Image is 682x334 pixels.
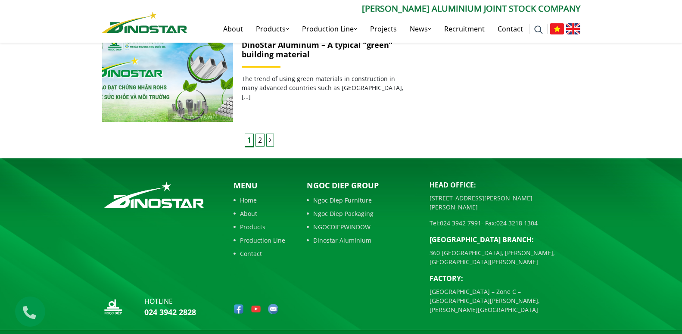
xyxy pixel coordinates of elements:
a: About [217,15,249,43]
p: Tel: - Fax: [430,219,580,228]
a: 2 [255,134,265,147]
a: Contact [491,15,529,43]
p: Menu [234,180,285,191]
img: English [566,23,580,34]
p: Ngoc Diep Group [307,180,417,191]
a: Home [234,196,285,205]
span: 1 [245,134,254,147]
a: About [234,209,285,218]
a: Products [234,222,285,231]
a: Ngoc Diep Furniture [307,196,417,205]
a: 024 3218 1304 [496,219,538,227]
a: Dinostar Aluminium [307,236,417,245]
a: 024 3942 2828 [144,307,196,317]
img: search [534,25,543,34]
a: Next Page [266,134,274,147]
p: [GEOGRAPHIC_DATA] BRANCH: [430,234,580,245]
a: Production Line [296,15,364,43]
a: DinoStar Aluminum – A typical “green” building material [242,40,392,59]
img: Tiếng Việt [550,23,564,34]
p: hotline [144,296,196,306]
a: 024 3942 7991 [440,219,481,227]
img: logo_footer [102,180,206,210]
img: Nhôm Dinostar [102,12,187,33]
a: NGOCDIEPWINDOW [307,222,417,231]
p: Factory: [430,273,580,284]
a: News [403,15,438,43]
p: 360 [GEOGRAPHIC_DATA], [PERSON_NAME], [GEOGRAPHIC_DATA][PERSON_NAME] [430,248,580,266]
a: Recruitment [438,15,491,43]
a: Projects [364,15,403,43]
p: Head Office: [430,180,580,190]
p: The trend of using green materials in construction in many advanced countries such as [GEOGRAPHIC... [242,74,408,101]
img: logo_nd_footer [102,296,124,318]
a: Ngoc Diep Packaging [307,209,417,218]
p: [PERSON_NAME] Aluminium Joint Stock Company [187,2,580,15]
img: DinoStar Aluminum – A typical “green” building material [102,34,233,122]
p: [STREET_ADDRESS][PERSON_NAME][PERSON_NAME] [430,194,580,212]
a: Production Line [234,236,285,245]
a: Contact [234,249,285,258]
p: [GEOGRAPHIC_DATA] – Zone C – [GEOGRAPHIC_DATA][PERSON_NAME], [PERSON_NAME][GEOGRAPHIC_DATA] [430,287,580,314]
a: Products [249,15,296,43]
